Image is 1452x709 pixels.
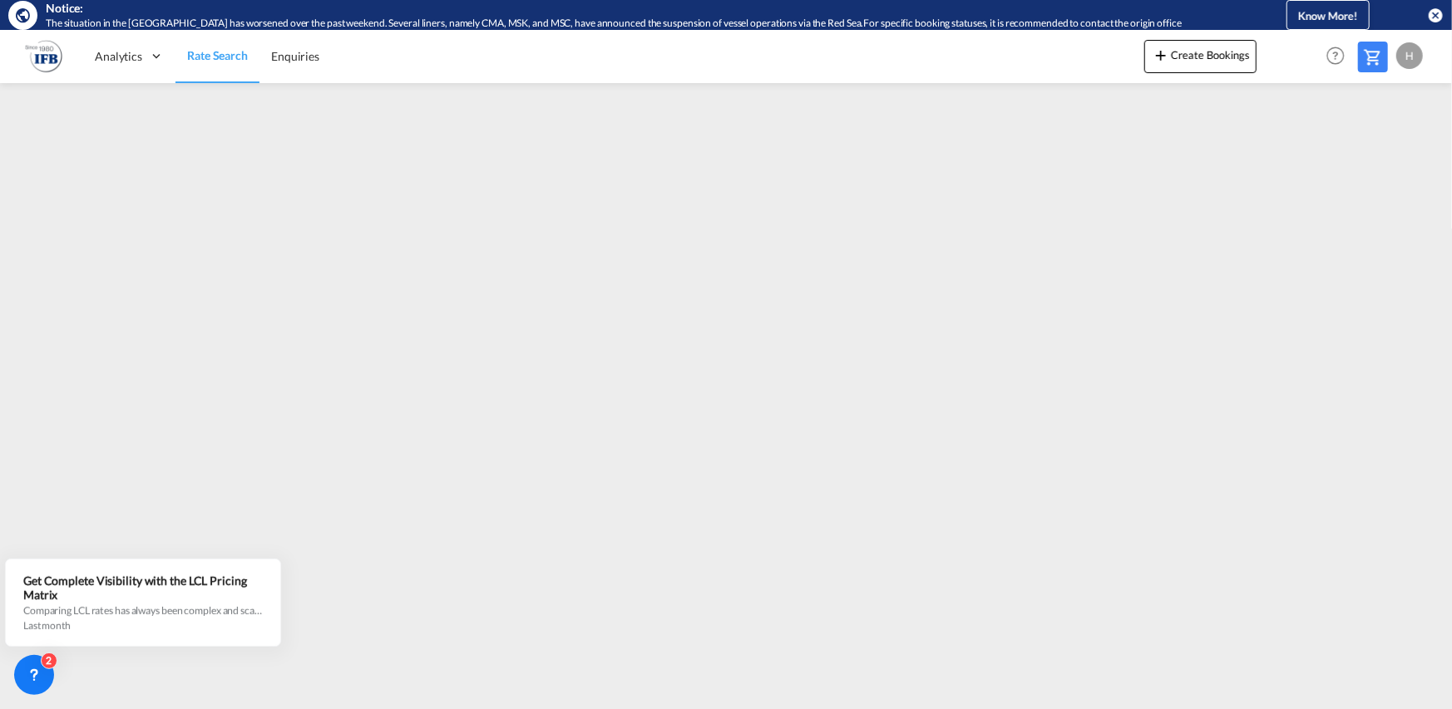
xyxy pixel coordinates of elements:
md-icon: icon-plus 400-fg [1151,45,1171,65]
div: H [1396,42,1423,69]
div: The situation in the Red Sea has worsened over the past weekend. Several liners, namely CMA, MSK,... [46,17,1228,31]
span: Know More! [1298,9,1358,22]
a: Enquiries [259,29,331,83]
button: icon-plus 400-fgCreate Bookings [1144,40,1257,73]
span: Rate Search [187,48,248,62]
button: icon-close-circle [1427,7,1444,23]
img: b628ab10256c11eeb52753acbc15d091.png [25,37,62,75]
a: Rate Search [175,29,259,83]
span: Analytics [95,48,142,65]
div: Analytics [83,29,175,83]
div: Help [1321,42,1358,71]
span: Help [1321,42,1350,70]
md-icon: icon-earth [15,7,32,23]
span: Enquiries [271,49,319,63]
